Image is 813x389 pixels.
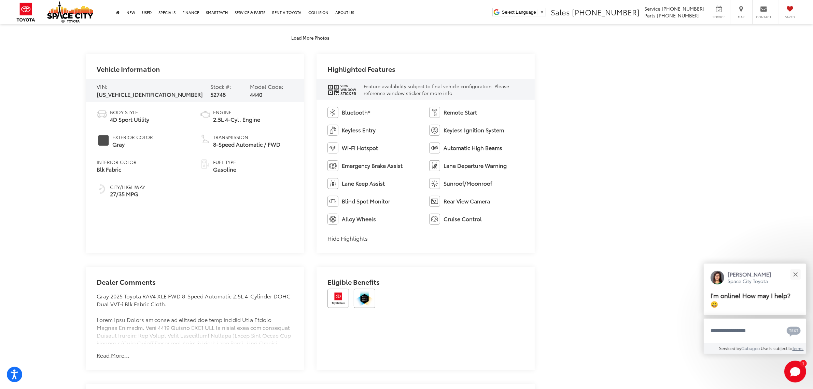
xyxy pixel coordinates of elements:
[97,82,108,90] span: VIN:
[644,12,656,19] span: Parts
[327,125,338,136] img: Keyless Entry
[327,234,368,242] button: Hide Highlights
[572,6,640,17] span: [PHONE_NUMBER]
[429,214,440,225] img: Cruise Control
[502,10,536,15] span: Select Language
[213,116,260,123] span: 2.5L 4-Cyl. Engine
[112,134,153,140] span: Exterior Color
[644,5,660,12] span: Service
[704,319,806,343] textarea: Type your message
[787,326,801,337] svg: Text
[210,82,231,90] span: Stock #:
[551,6,570,17] span: Sales
[112,140,153,148] span: Gray
[110,184,145,190] span: City/Highway
[662,5,704,12] span: [PHONE_NUMBER]
[342,126,376,134] span: Keyless Entry
[110,190,145,198] span: 27/35 MPG
[340,84,356,88] span: View
[327,65,395,72] h2: Highlighted Features
[784,361,806,383] svg: Start Chat
[327,289,349,308] img: Toyota Care
[97,165,137,173] span: Blk Fabric
[286,31,334,43] button: Load More Photos
[429,178,440,189] img: Sunroof/Moonroof
[327,143,338,153] img: Wi-Fi Hotspot
[728,270,771,278] p: [PERSON_NAME]
[711,291,790,308] span: I'm online! How may I help? 😀
[98,135,109,146] span: #4D4D4D
[213,134,280,140] span: Transmission
[250,90,262,98] span: 4440
[354,289,375,308] img: Toyota Safety Sense
[327,214,338,225] img: Alloy Wheels
[429,107,440,118] img: Remote Start
[756,15,771,19] span: Contact
[340,88,356,92] span: Window
[213,165,236,173] span: Gasoline
[657,12,700,19] span: [PHONE_NUMBER]
[704,264,806,354] div: Close[PERSON_NAME]Space City ToyotaI'm online! How may I help? 😀Type your messageChat with SMSSen...
[97,184,108,194] img: Fuel Economy
[342,215,376,223] span: Alloy Wheels
[788,267,803,282] button: Close
[342,108,370,116] span: Bluetooth®
[502,10,544,15] a: Select Language​
[97,65,160,72] h2: Vehicle Information
[734,15,749,19] span: Map
[444,144,502,152] span: Automatic High Beams
[97,90,203,98] span: [US_VEHICLE_IDENTIFICATION_NUMBER]
[802,362,804,365] span: 1
[97,292,293,344] div: Gray 2025 Toyota RAV4 XLE FWD 8-Speed Automatic 2.5L 4-Cylinder DOHC Dual VVT-i Blk Fabric Cloth....
[327,160,338,171] img: Emergency Brake Assist
[342,179,385,187] span: Lane Keep Assist
[327,178,338,189] img: Lane Keep Assist
[213,109,260,116] span: Engine
[711,15,727,19] span: Service
[110,109,149,116] span: Body Style
[444,215,482,223] span: Cruise Control
[444,108,477,116] span: Remote Start
[327,107,338,118] img: Bluetooth®
[444,197,490,205] span: Rear View Camera
[327,196,338,207] img: Blind Spot Monitor
[793,345,804,351] a: Terms
[110,116,149,123] span: 4D Sport Utility
[47,1,93,23] img: Space City Toyota
[250,82,283,90] span: Model Code:
[728,278,771,284] p: Space City Toyota
[327,278,524,289] h2: Eligible Benefits
[429,143,440,153] img: Automatic High Beams
[342,197,390,205] span: Blind Spot Monitor
[429,160,440,171] img: Lane Departure Warning
[97,351,129,359] button: Read More...
[97,159,137,165] span: Interior Color
[444,126,504,134] span: Keyless Ignition System
[761,345,793,351] span: Use is subject to
[340,92,356,95] span: Sticker
[429,125,440,136] img: Keyless Ignition System
[785,323,803,338] button: Chat with SMS
[742,345,761,351] a: Gubagoo.
[213,140,280,148] span: 8-Speed Automatic / FWD
[429,196,440,207] img: Rear View Camera
[97,278,293,292] h2: Dealer Comments
[210,90,226,98] span: 52748
[342,162,403,170] span: Emergency Brake Assist
[540,10,544,15] span: ▼
[784,361,806,383] button: Toggle Chat Window
[342,144,378,152] span: Wi-Fi Hotspot
[719,345,742,351] span: Serviced by
[444,162,507,170] span: Lane Departure Warning
[783,15,798,19] span: Saved
[327,84,357,96] div: window sticker
[213,159,236,165] span: Fuel Type
[444,179,492,187] span: Sunroof/Moonroof
[364,83,509,96] span: Feature availability subject to final vehicle configuration. Please reference window sticker for ...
